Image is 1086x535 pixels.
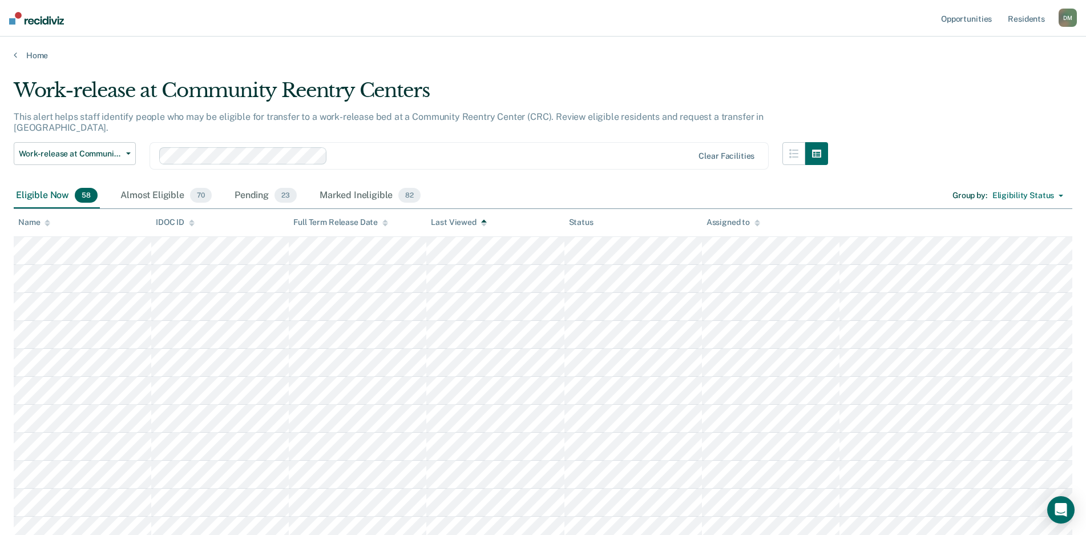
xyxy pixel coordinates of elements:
[398,188,421,203] span: 82
[293,218,388,227] div: Full Term Release Date
[431,218,486,227] div: Last Viewed
[232,183,299,208] div: Pending23
[14,111,764,133] p: This alert helps staff identify people who may be eligible for transfer to a work-release bed at ...
[992,191,1054,200] div: Eligibility Status
[1059,9,1077,27] div: D M
[14,183,100,208] div: Eligible Now58
[952,191,987,200] div: Group by :
[1059,9,1077,27] button: DM
[190,188,212,203] span: 70
[1047,496,1075,524] div: Open Intercom Messenger
[699,151,754,161] div: Clear facilities
[569,218,594,227] div: Status
[706,218,760,227] div: Assigned to
[14,142,136,165] button: Work-release at Community Reentry Centers
[14,79,828,111] div: Work-release at Community Reentry Centers
[9,12,64,25] img: Recidiviz
[75,188,98,203] span: 58
[14,50,1072,61] a: Home
[118,183,214,208] div: Almost Eligible70
[156,218,195,227] div: IDOC ID
[19,149,122,159] span: Work-release at Community Reentry Centers
[18,218,50,227] div: Name
[274,188,297,203] span: 23
[987,187,1068,205] button: Eligibility Status
[317,183,423,208] div: Marked Ineligible82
